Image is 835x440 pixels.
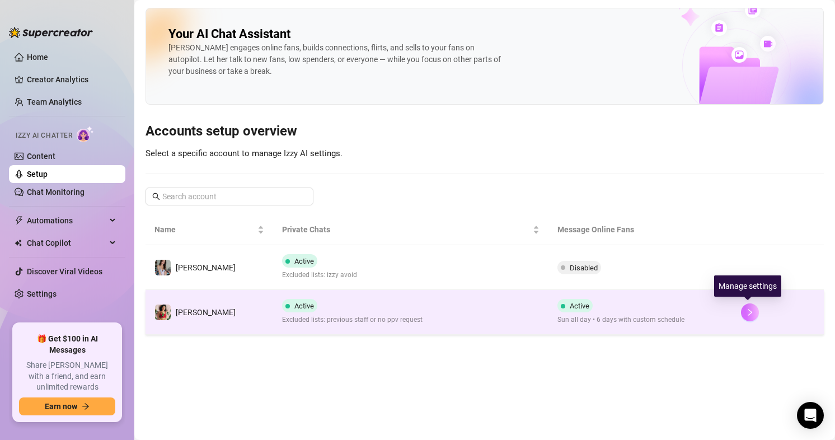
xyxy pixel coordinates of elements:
img: maki [155,305,171,320]
span: Active [570,302,589,310]
a: Settings [27,289,57,298]
span: right [746,308,754,316]
img: AI Chatter [77,126,94,142]
span: Active [294,302,314,310]
span: 🎁 Get $100 in AI Messages [19,334,115,355]
a: Team Analytics [27,97,82,106]
img: Maki [155,260,171,275]
div: [PERSON_NAME] engages online fans, builds connections, flirts, and sells to your fans on autopilo... [168,42,504,77]
span: arrow-right [82,402,90,410]
a: Creator Analytics [27,71,116,88]
th: Message Online Fans [548,214,732,245]
span: Chat Copilot [27,234,106,252]
button: right [741,303,759,321]
button: Earn nowarrow-right [19,397,115,415]
span: Name [154,223,255,236]
span: Sun all day • 6 days with custom schedule [557,315,684,325]
span: [PERSON_NAME] [176,308,236,317]
span: Izzy AI Chatter [16,130,72,141]
span: Private Chats [282,223,531,236]
span: Excluded lists: izzy avoid [282,270,357,280]
img: logo-BBDzfeDw.svg [9,27,93,38]
a: Discover Viral Videos [27,267,102,276]
span: Earn now [45,402,77,411]
span: Share [PERSON_NAME] with a friend, and earn unlimited rewards [19,360,115,393]
span: Excluded lists: previous staff or no ppv request [282,315,423,325]
div: Manage settings [714,275,781,297]
a: Chat Monitoring [27,188,85,196]
a: Content [27,152,55,161]
span: Active [294,257,314,265]
th: Private Chats [273,214,548,245]
span: thunderbolt [15,216,24,225]
span: Disabled [570,264,598,272]
th: Name [146,214,273,245]
span: search [152,193,160,200]
span: [PERSON_NAME] [176,263,236,272]
h3: Accounts setup overview [146,123,824,141]
img: Chat Copilot [15,239,22,247]
a: Home [27,53,48,62]
span: Select a specific account to manage Izzy AI settings. [146,148,343,158]
a: Setup [27,170,48,179]
span: Automations [27,212,106,230]
input: Search account [162,190,298,203]
h2: Your AI Chat Assistant [168,26,290,42]
div: Open Intercom Messenger [797,402,824,429]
